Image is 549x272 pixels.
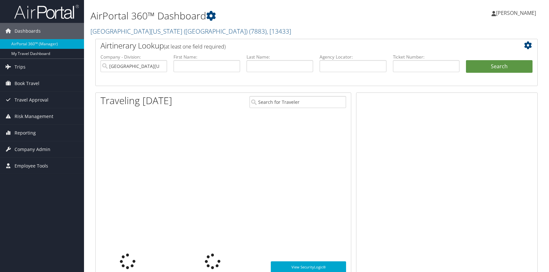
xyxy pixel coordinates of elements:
[491,3,543,23] a: [PERSON_NAME]
[100,94,172,107] h1: Traveling [DATE]
[100,40,496,51] h2: Airtinerary Lookup
[247,54,313,60] label: Last Name:
[15,125,36,141] span: Reporting
[496,9,536,16] span: [PERSON_NAME]
[174,54,240,60] label: First Name:
[15,141,50,158] span: Company Admin
[320,54,386,60] label: Agency Locator:
[90,9,392,23] h1: AirPortal 360™ Dashboard
[249,27,267,36] span: ( 7883 )
[267,27,291,36] span: , [ 13433 ]
[15,108,53,125] span: Risk Management
[15,158,48,174] span: Employee Tools
[164,43,226,50] span: (at least one field required)
[14,4,79,19] img: airportal-logo.png
[249,96,346,108] input: Search for Traveler
[466,60,533,73] button: Search
[90,27,291,36] a: [GEOGRAPHIC_DATA][US_STATE] ([GEOGRAPHIC_DATA])
[100,54,167,60] label: Company - Division:
[15,92,48,108] span: Travel Approval
[15,59,26,75] span: Trips
[15,23,41,39] span: Dashboards
[15,75,39,92] span: Book Travel
[393,54,459,60] label: Ticket Number:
